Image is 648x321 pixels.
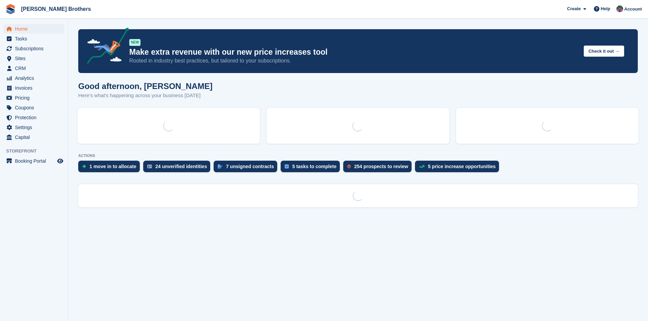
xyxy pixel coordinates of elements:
div: 5 price increase opportunities [428,164,496,169]
button: Check it out → [584,46,624,57]
h1: Good afternoon, [PERSON_NAME] [78,82,213,91]
div: 24 unverified identities [155,164,207,169]
div: 1 move in to allocate [89,164,136,169]
span: Sites [15,54,56,63]
img: price-adjustments-announcement-icon-8257ccfd72463d97f412b2fc003d46551f7dbcb40ab6d574587a9cd5c0d94... [81,28,129,66]
div: NEW [129,39,140,46]
img: Nick Wright [616,5,623,12]
span: Subscriptions [15,44,56,53]
img: price_increase_opportunities-93ffe204e8149a01c8c9dc8f82e8f89637d9d84a8eef4429ea346261dce0b2c0.svg [419,165,425,168]
span: Protection [15,113,56,122]
span: Coupons [15,103,56,112]
p: ACTIONS [78,154,638,158]
img: move_ins_to_allocate_icon-fdf77a2bb77ea45bf5b3d319d69a93e2d87916cf1d5bf7949dd705db3b84f3ca.svg [82,164,86,168]
a: 24 unverified identities [143,161,214,176]
a: menu [3,113,64,122]
img: verify_identity-adf6edd0f0f0b5bbfe63781bf79b02c33cf7c696d77639b501bdc392416b5a36.svg [147,164,152,168]
a: 1 move in to allocate [78,161,143,176]
img: contract_signature_icon-13c848040528278c33f63329250d36e43548de30e8caae1d1a13099fd9432cc5.svg [218,164,222,168]
a: menu [3,103,64,112]
a: menu [3,64,64,73]
a: menu [3,132,64,142]
div: 254 prospects to review [354,164,408,169]
a: 254 prospects to review [343,161,415,176]
span: CRM [15,64,56,73]
a: menu [3,156,64,166]
a: menu [3,93,64,103]
span: Analytics [15,73,56,83]
a: menu [3,34,64,43]
div: 5 tasks to complete [292,164,336,169]
span: Settings [15,123,56,132]
img: stora-icon-8386f47178a22dfd0bd8f6a31ec36ba5ce8667c1dd55bd0f319d3a0aa187defe.svg [5,4,16,14]
span: Invoices [15,83,56,93]
span: Capital [15,132,56,142]
a: menu [3,44,64,53]
a: menu [3,24,64,34]
img: prospect-51fa495bee0391a8d652442698ab0144808aea92771e9ea1ae160a38d050c398.svg [347,164,351,168]
a: menu [3,73,64,83]
p: Here's what's happening across your business [DATE] [78,92,213,100]
span: Create [567,5,581,12]
span: Home [15,24,56,34]
a: 5 price increase opportunities [415,161,502,176]
a: menu [3,123,64,132]
span: Booking Portal [15,156,56,166]
span: Account [624,6,642,13]
p: Make extra revenue with our new price increases tool [129,47,578,57]
a: Preview store [56,157,64,165]
div: 7 unsigned contracts [226,164,274,169]
span: Help [601,5,610,12]
a: 7 unsigned contracts [214,161,281,176]
a: 5 tasks to complete [281,161,343,176]
p: Rooted in industry best practices, but tailored to your subscriptions. [129,57,578,65]
img: task-75834270c22a3079a89374b754ae025e5fb1db73e45f91037f5363f120a921f8.svg [285,164,289,168]
a: [PERSON_NAME] Brothers [18,3,94,15]
span: Pricing [15,93,56,103]
a: menu [3,83,64,93]
span: Storefront [6,148,68,155]
span: Tasks [15,34,56,43]
a: menu [3,54,64,63]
